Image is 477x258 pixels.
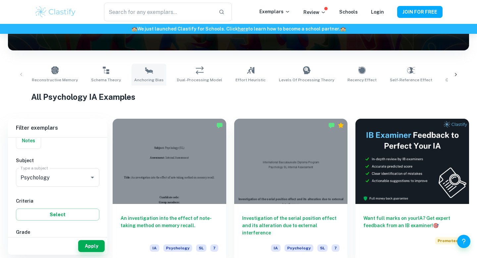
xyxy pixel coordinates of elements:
h6: Criteria [16,197,99,205]
p: Review [303,9,326,16]
div: Premium [338,122,344,129]
button: JOIN FOR FREE [397,6,443,18]
span: Psychology [163,244,192,252]
h6: We just launched Clastify for Schools. Click to learn how to become a school partner. [1,25,476,32]
h6: Grade [16,228,99,236]
h6: Want full marks on your IA ? Get expert feedback from an IB examiner! [363,215,461,229]
span: 7 [210,244,218,252]
img: Marked [216,122,223,129]
span: Psychology [285,244,313,252]
a: Login [371,9,384,15]
button: Open [88,173,97,182]
span: 🎯 [433,223,439,228]
button: Help and Feedback [457,235,470,248]
span: SL [196,244,206,252]
span: Recency Effect [347,77,377,83]
span: Levels of Processing Theory [279,77,334,83]
span: Anchoring Bias [134,77,164,83]
a: here [238,26,248,32]
h1: All Psychology IA Examples [31,91,446,103]
span: Promoted [435,237,461,244]
img: Marked [328,122,335,129]
h6: An investigation into the effect of note-taking method on memory recall. [121,215,218,236]
span: IA [150,244,159,252]
span: Effort Heuristic [236,77,266,83]
a: Schools [339,9,358,15]
span: Reconstructive Memory [32,77,78,83]
h6: Subject [16,157,99,164]
img: Clastify logo [34,5,77,19]
button: Notes [16,133,41,149]
input: Search for any exemplars... [104,3,213,21]
span: 🏫 [340,26,346,32]
button: Apply [78,240,105,252]
p: Exemplars [259,8,290,15]
span: Self-Reference Effect [390,77,432,83]
h6: Investigation of the serial position effect and its alteration due to external interference [242,215,340,236]
label: Type a subject [21,165,48,171]
button: Select [16,209,99,221]
span: 🏫 [132,26,137,32]
h6: Filter exemplars [8,119,107,137]
span: Dual-Processing Model [177,77,222,83]
span: Schema Theory [91,77,121,83]
img: Thumbnail [355,119,469,204]
span: SL [317,244,328,252]
span: 7 [332,244,340,252]
span: IA [271,244,281,252]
